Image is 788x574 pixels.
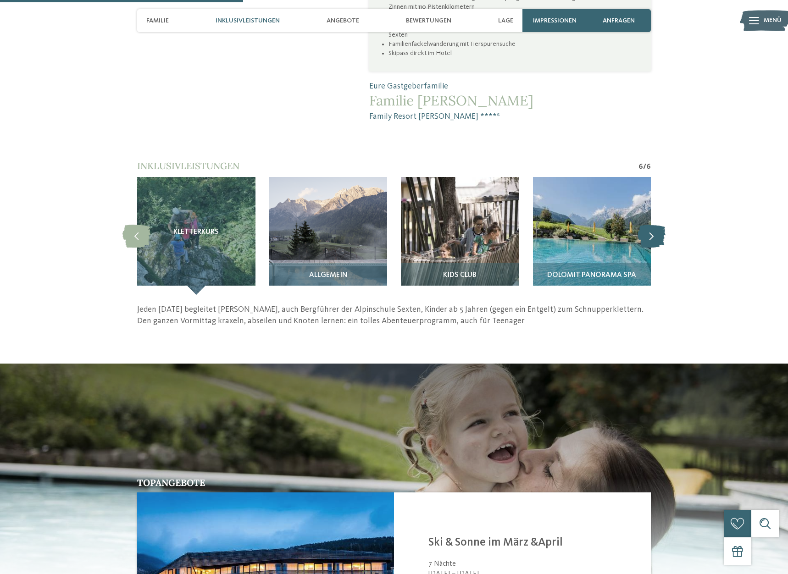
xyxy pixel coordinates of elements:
span: Topangebote [137,477,205,488]
span: / [643,162,646,172]
span: Angebote [327,17,359,25]
li: Familienfackelwanderung mit Tierspurensuche [388,39,637,49]
span: Inklusivleistungen [216,17,280,25]
span: Impressionen [533,17,577,25]
img: Unser Familienhotel in Sexten, euer Urlaubszuhause in den Dolomiten [401,177,519,295]
span: 6 [646,162,651,172]
span: Eure Gastgeberfamilie [369,81,651,92]
span: Inklusivleistungen [137,160,239,171]
span: 7 Nächte [428,560,456,568]
span: Kletterkurs [173,228,219,237]
img: Unser Familienhotel in Sexten, euer Urlaubszuhause in den Dolomiten [533,177,651,295]
span: 6 [638,162,643,172]
span: Kids Club [443,271,477,280]
span: Family Resort [PERSON_NAME] ****ˢ [369,111,651,122]
span: anfragen [603,17,635,25]
li: Skipass direkt im Hotel [388,49,637,58]
span: Dolomit Panorama SPA [547,271,636,280]
span: Familie [146,17,169,25]
a: Ski & Sonne im März &April [428,537,563,548]
span: Familie [PERSON_NAME] [369,92,651,109]
img: Unser Familienhotel in Sexten, euer Urlaubszuhause in den Dolomiten [269,177,388,295]
span: Allgemein [309,271,347,280]
span: Bewertungen [406,17,451,25]
span: Lage [498,17,513,25]
p: Jeden [DATE] begleitet [PERSON_NAME], auch Bergführer der Alpinschule Sexten, Kinder ab 5 Jahren ... [137,304,651,327]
